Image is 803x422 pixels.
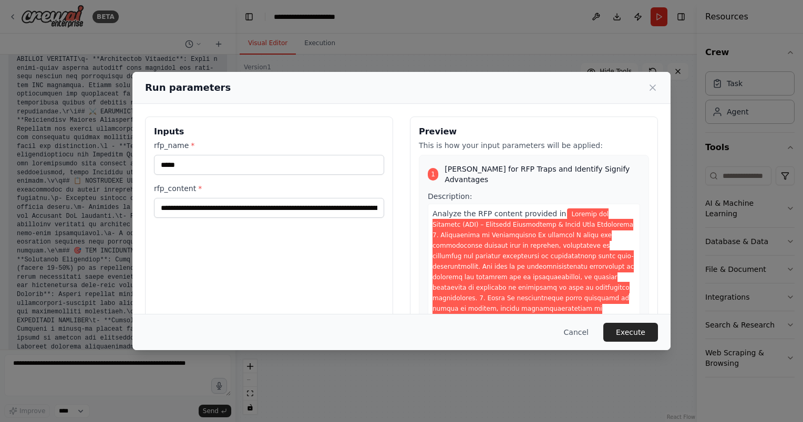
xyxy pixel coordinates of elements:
[603,323,658,342] button: Execute
[433,209,566,218] span: Analyze the RFP content provided in
[428,192,472,201] span: Description:
[154,125,384,138] h3: Inputs
[145,80,231,95] h2: Run parameters
[154,183,384,194] label: rfp_content
[445,164,640,185] span: [PERSON_NAME] for RFP Traps and Identify Signify Advantages
[419,140,649,151] p: This is how your input parameters will be applied:
[428,168,438,181] div: 1
[154,140,384,151] label: rfp_name
[555,323,597,342] button: Cancel
[419,125,649,138] h3: Preview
